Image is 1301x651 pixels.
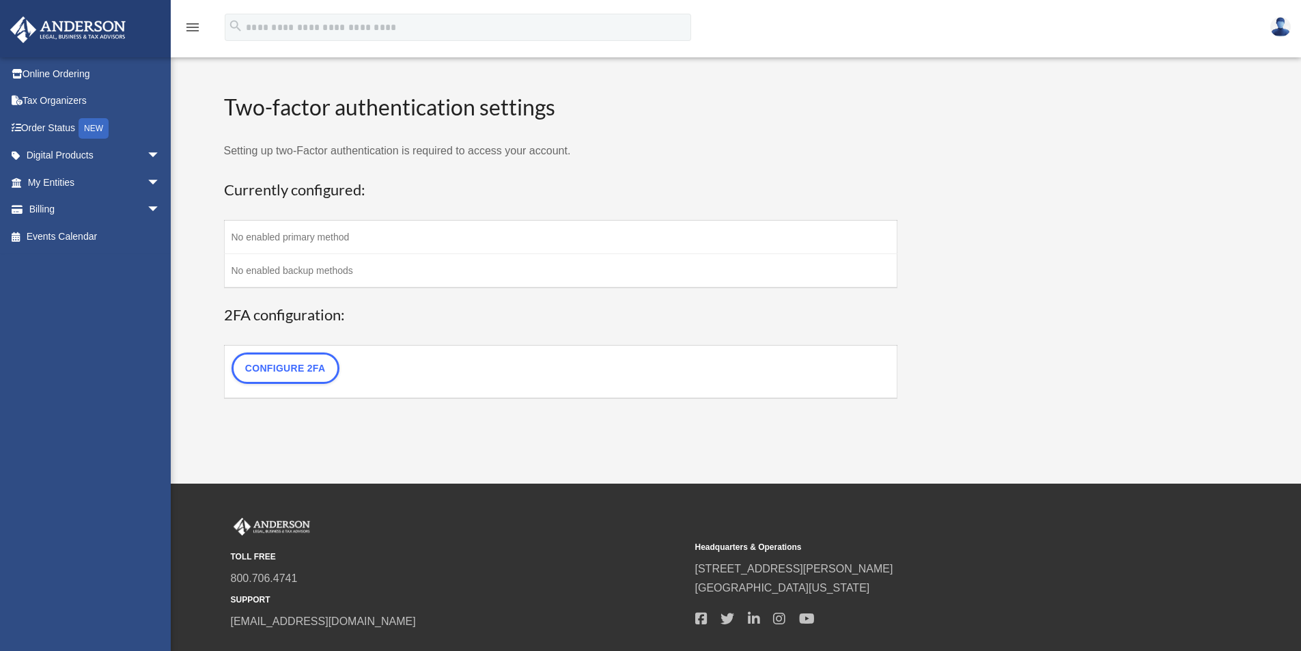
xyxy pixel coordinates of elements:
small: TOLL FREE [231,550,686,564]
a: Online Ordering [10,60,181,87]
a: Events Calendar [10,223,181,250]
h3: 2FA configuration: [224,305,898,326]
i: menu [184,19,201,36]
img: Anderson Advisors Platinum Portal [6,16,130,43]
a: Billingarrow_drop_down [10,196,181,223]
p: Setting up two-Factor authentication is required to access your account. [224,141,898,161]
img: Anderson Advisors Platinum Portal [231,518,313,536]
div: NEW [79,118,109,139]
a: [EMAIL_ADDRESS][DOMAIN_NAME] [231,615,416,627]
a: Configure 2FA [232,352,339,384]
a: Order StatusNEW [10,114,181,142]
a: Digital Productsarrow_drop_down [10,142,181,169]
h2: Two-factor authentication settings [224,92,898,123]
a: My Entitiesarrow_drop_down [10,169,181,196]
span: arrow_drop_down [147,196,174,224]
span: arrow_drop_down [147,169,174,197]
small: SUPPORT [231,593,686,607]
a: 800.706.4741 [231,572,298,584]
small: Headquarters & Operations [695,540,1150,555]
a: Tax Organizers [10,87,181,115]
a: [STREET_ADDRESS][PERSON_NAME] [695,563,893,574]
span: arrow_drop_down [147,142,174,170]
a: [GEOGRAPHIC_DATA][US_STATE] [695,582,870,594]
i: search [228,18,243,33]
h3: Currently configured: [224,180,898,201]
td: No enabled backup methods [224,254,897,288]
img: User Pic [1270,17,1291,37]
a: menu [184,24,201,36]
td: No enabled primary method [224,221,897,254]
